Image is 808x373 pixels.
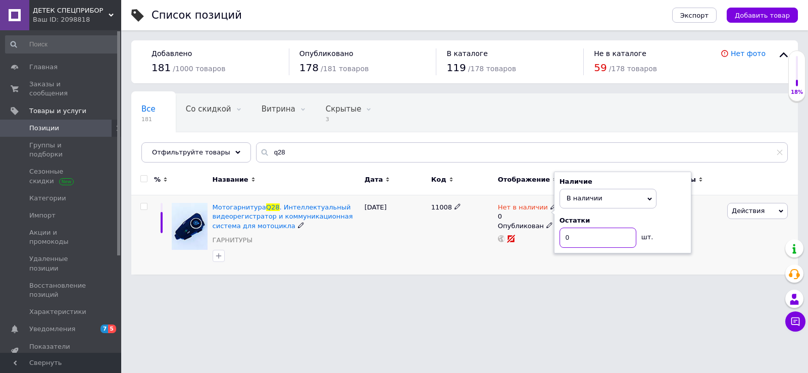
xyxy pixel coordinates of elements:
[29,194,66,203] span: Категории
[141,116,156,123] span: 181
[680,12,709,19] span: Экспорт
[468,65,516,73] span: / 178 товаров
[498,203,557,221] div: 0
[151,62,171,74] span: 181
[29,80,93,98] span: Заказы и сообщения
[299,49,353,58] span: Опубликовано
[213,175,248,184] span: Название
[5,35,119,54] input: Поиск
[431,203,452,211] span: 11008
[299,62,319,74] span: 178
[498,175,550,184] span: Отображение
[498,203,548,214] span: Нет в наличии
[29,342,93,360] span: Показатели работы компании
[735,12,790,19] span: Добавить товар
[33,15,121,24] div: Ваш ID: 2098818
[29,63,58,72] span: Главная
[594,49,646,58] span: Не в каталоге
[213,236,252,245] a: ГАРНИТУРЫ
[33,6,109,15] span: ДЕТЕК СПЕЦПРИБОР
[29,228,93,246] span: Акции и промокоды
[498,222,589,231] div: Опубликован
[785,311,805,332] button: Чат с покупателем
[731,49,766,58] a: Нет фото
[186,104,231,114] span: Со скидкой
[29,106,86,116] span: Товары и услуги
[213,203,266,211] span: Мотогарнитура
[29,211,56,220] span: Импорт
[321,65,369,73] span: / 181 товаров
[594,62,607,74] span: 59
[262,104,295,114] span: Витрина
[567,194,602,202] span: В наличии
[672,8,717,23] button: Экспорт
[29,281,93,299] span: Восстановление позиций
[365,175,383,184] span: Дата
[727,8,798,23] button: Добавить товар
[446,49,487,58] span: В каталоге
[362,195,429,275] div: [DATE]
[29,307,86,316] span: Характеристики
[732,207,765,215] span: Действия
[560,177,686,186] div: Наличие
[173,65,225,73] span: / 1000 товаров
[560,216,686,225] div: Остатки
[789,89,805,96] div: 18%
[213,203,353,229] span: . Интеллектуальный видеорегистратор и коммуникационная система для мотоцикла
[609,65,657,73] span: / 178 товаров
[151,10,242,21] div: Список позиций
[151,49,192,58] span: Добавлено
[326,116,362,123] span: 3
[636,228,656,242] div: шт.
[29,325,75,334] span: Уведомления
[431,175,446,184] span: Код
[29,167,93,185] span: Сезонные скидки
[213,203,353,229] a: МотогарнитураQ28. Интеллектуальный видеорегистратор и коммуникационная система для мотоцикла
[154,175,161,184] span: %
[256,142,788,163] input: Поиск по названию позиции, артикулу и поисковым запросам
[172,203,208,250] img: Мотогарнитура Q28. Интеллектуальный видеорегистратор и коммуникационная система для мотоцикла
[29,254,93,273] span: Удаленные позиции
[108,325,116,333] span: 5
[446,62,466,74] span: 119
[662,195,725,275] div: 0
[266,203,280,211] span: Q28
[326,104,362,114] span: Скрытые
[152,148,230,156] span: Отфильтруйте товары
[141,143,210,152] span: Опубликованные
[29,124,59,133] span: Позиции
[141,104,156,114] span: Все
[100,325,109,333] span: 7
[29,141,93,159] span: Группы и подборки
